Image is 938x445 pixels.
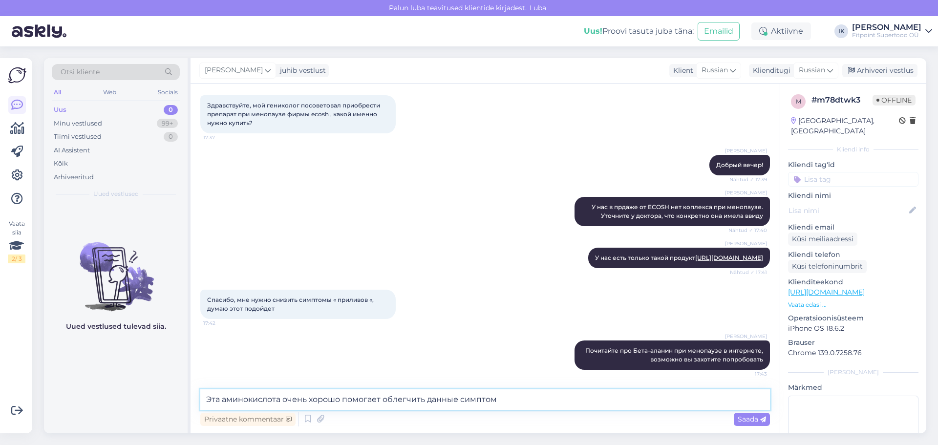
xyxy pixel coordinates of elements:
input: Lisa nimi [789,205,907,216]
div: Fitpoint Superfood OÜ [852,31,921,39]
span: Uued vestlused [93,190,139,198]
div: Arhiveeritud [54,172,94,182]
span: Russian [702,65,728,76]
span: Offline [873,95,916,106]
span: Спасибо, мне нужно снизить симптомы « приливов «, думаю этот подойдет [207,296,375,312]
div: Vaata siia [8,219,25,263]
p: Uued vestlused tulevad siia. [66,321,166,332]
input: Lisa tag [788,172,918,187]
span: 17:43 [730,370,767,378]
div: 0 [164,132,178,142]
div: Web [101,86,118,99]
p: Kliendi email [788,222,918,233]
a: [URL][DOMAIN_NAME] [788,288,865,297]
span: Russian [799,65,825,76]
div: AI Assistent [54,146,90,155]
p: Klienditeekond [788,277,918,287]
span: 17:42 [203,319,240,327]
span: [PERSON_NAME] [725,147,767,154]
a: [PERSON_NAME]Fitpoint Superfood OÜ [852,23,932,39]
div: juhib vestlust [276,65,326,76]
p: Kliendi nimi [788,191,918,201]
div: Klienditugi [749,65,790,76]
div: 0 [164,105,178,115]
img: Askly Logo [8,66,26,85]
div: Arhiveeri vestlus [842,64,917,77]
b: Uus! [584,26,602,36]
div: Proovi tasuta juba täna: [584,25,694,37]
div: Aktiivne [751,22,811,40]
span: m [796,98,801,105]
span: Здравствуйте, мой гениколог посоветовал приобрести препарат при менопаузе фирмы ecosh , какой име... [207,102,382,127]
div: [PERSON_NAME] [788,368,918,377]
div: Kõik [54,159,68,169]
div: Küsi telefoninumbrit [788,260,867,273]
span: У нас есть только такой продукт [595,254,763,261]
div: IK [834,24,848,38]
span: Добрый вечер! [716,161,763,169]
p: Märkmed [788,382,918,393]
span: Otsi kliente [61,67,100,77]
img: No chats [44,225,188,313]
button: Emailid [698,22,740,41]
div: Socials [156,86,180,99]
div: Tiimi vestlused [54,132,102,142]
span: Luba [527,3,549,12]
p: Brauser [788,338,918,348]
div: 2 / 3 [8,254,25,263]
p: Vaata edasi ... [788,300,918,309]
span: 17:37 [203,134,240,141]
p: Kliendi telefon [788,250,918,260]
div: # m78dtwk3 [811,94,873,106]
div: 99+ [157,119,178,128]
div: Privaatne kommentaar [200,413,296,426]
span: Nähtud ✓ 17:39 [729,176,767,183]
div: Minu vestlused [54,119,102,128]
div: [GEOGRAPHIC_DATA], [GEOGRAPHIC_DATA] [791,116,899,136]
p: iPhone OS 18.6.2 [788,323,918,334]
span: [PERSON_NAME] [725,333,767,340]
span: [PERSON_NAME] [725,240,767,247]
p: Operatsioonisüsteem [788,313,918,323]
p: Chrome 139.0.7258.76 [788,348,918,358]
p: Kliendi tag'id [788,160,918,170]
div: [PERSON_NAME] [852,23,921,31]
div: Küsi meiliaadressi [788,233,857,246]
textarea: Эта аминокислота очень хорошо помогает облегчить данные симптом [200,389,770,410]
a: [URL][DOMAIN_NAME] [695,254,763,261]
div: Klient [669,65,693,76]
div: Uus [54,105,66,115]
span: Saada [738,415,766,424]
span: [PERSON_NAME] [725,189,767,196]
span: Nähtud ✓ 17:40 [728,227,767,234]
span: У нас в прдаже от ECOSH нет коплекса при менопаузе. Уточните у доктора, что конкретно она имела в... [592,203,765,219]
div: Kliendi info [788,145,918,154]
span: Nähtud ✓ 17:41 [730,269,767,276]
div: All [52,86,63,99]
span: Почитайте про Бета-аланин при менопаузе в интернете, возможно вы захотите попробовать [585,347,765,363]
span: [PERSON_NAME] [205,65,263,76]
